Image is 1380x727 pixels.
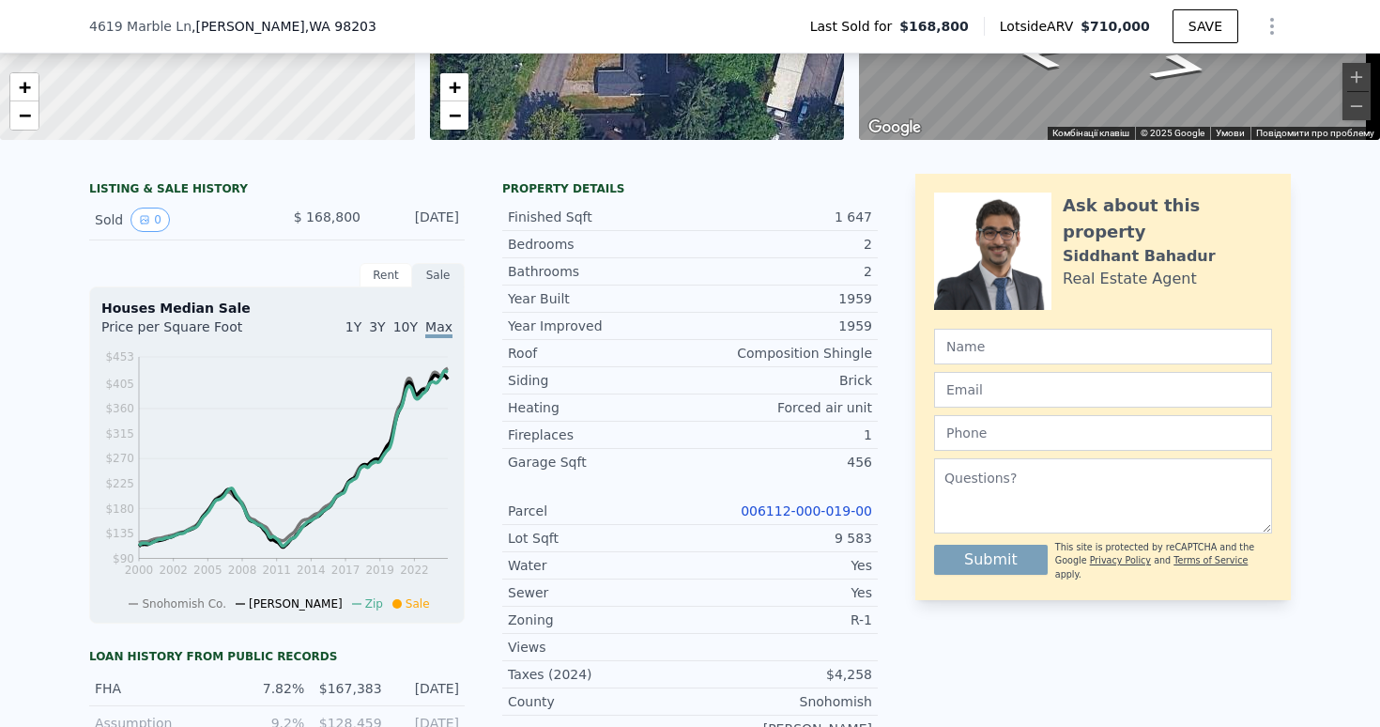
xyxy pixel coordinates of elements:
[1090,555,1151,565] a: Privacy Policy
[934,329,1272,364] input: Name
[365,597,383,611] span: Zip
[440,101,468,130] a: Zoom out
[105,427,134,441] tspan: $315
[360,263,412,287] div: Rent
[142,597,226,611] span: Snohomish Co.
[192,17,376,36] span: , [PERSON_NAME]
[690,583,872,602] div: Yes
[508,208,690,226] div: Finished Sqft
[331,564,360,577] tspan: 2017
[508,611,690,629] div: Zoning
[1173,555,1248,565] a: Terms of Service
[89,649,465,664] div: Loan history from public records
[448,75,460,99] span: +
[508,556,690,575] div: Water
[105,402,134,415] tspan: $360
[448,103,460,127] span: −
[508,344,690,363] div: Roof
[193,564,222,577] tspan: 2005
[1253,8,1291,45] button: Show Options
[1063,193,1272,245] div: Ask about this property
[690,235,872,254] div: 2
[89,181,465,200] div: LISTING & SALE HISTORY
[1342,63,1371,91] button: Збільшити
[1055,541,1272,581] div: This site is protected by reCAPTCHA and the Google and apply.
[690,262,872,281] div: 2
[508,371,690,390] div: Siding
[105,503,134,516] tspan: $180
[690,611,872,629] div: R-1
[1342,92,1371,120] button: Зменшити
[369,319,385,334] span: 3Y
[508,665,690,684] div: Taxes (2024)
[934,415,1272,451] input: Phone
[238,679,304,698] div: 7.82%
[105,350,134,363] tspan: $453
[690,344,872,363] div: Composition Shingle
[508,398,690,417] div: Heating
[1124,46,1236,88] path: Прямувати на південь, Marble Ln
[113,552,134,565] tspan: $90
[690,371,872,390] div: Brick
[508,289,690,308] div: Year Built
[406,597,430,611] span: Sale
[101,299,452,317] div: Houses Median Sale
[393,679,459,698] div: [DATE]
[294,209,360,224] span: $ 168,800
[425,319,452,338] span: Max
[376,208,459,232] div: [DATE]
[345,319,361,334] span: 1Y
[262,564,291,577] tspan: 2011
[1141,128,1204,138] span: © 2025 Google
[315,679,381,698] div: $167,383
[864,116,926,140] a: Відкрити цю область на Картах Google (відкриється нове вікно)
[1173,9,1238,43] button: SAVE
[1063,245,1216,268] div: Siddhant Bahadur
[508,425,690,444] div: Fireplaces
[810,17,900,36] span: Last Sold for
[690,529,872,548] div: 9 583
[1000,17,1081,36] span: Lotside ARV
[1052,127,1129,140] button: Комбінації клавіш
[105,477,134,490] tspan: $225
[228,564,257,577] tspan: 2008
[130,208,170,232] button: View historical data
[502,181,878,196] div: Property details
[105,527,134,540] tspan: $135
[1081,19,1150,34] span: $710,000
[690,208,872,226] div: 1 647
[508,502,690,520] div: Parcel
[400,564,429,577] tspan: 2022
[989,34,1100,75] path: Прямувати на північ, Marble Ln
[690,665,872,684] div: $4,258
[508,529,690,548] div: Lot Sqft
[89,17,192,36] span: 4619 Marble Ln
[412,263,465,287] div: Sale
[297,564,326,577] tspan: 2014
[508,262,690,281] div: Bathrooms
[508,317,690,335] div: Year Improved
[105,378,134,391] tspan: $405
[508,235,690,254] div: Bedrooms
[159,564,188,577] tspan: 2002
[690,398,872,417] div: Forced air unit
[508,453,690,472] div: Garage Sqft
[10,73,38,101] a: Zoom in
[864,116,926,140] img: Google
[125,564,154,577] tspan: 2000
[10,101,38,130] a: Zoom out
[690,317,872,335] div: 1959
[19,75,31,99] span: +
[508,692,690,711] div: County
[440,73,468,101] a: Zoom in
[934,372,1272,408] input: Email
[305,19,376,34] span: , WA 98203
[690,425,872,444] div: 1
[393,319,418,334] span: 10Y
[95,208,262,232] div: Sold
[690,556,872,575] div: Yes
[365,564,394,577] tspan: 2019
[1216,128,1245,138] a: Умови
[934,545,1048,575] button: Submit
[508,638,690,657] div: Views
